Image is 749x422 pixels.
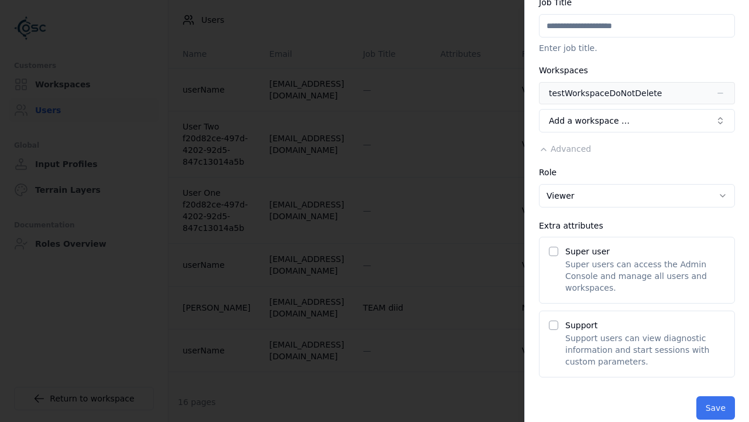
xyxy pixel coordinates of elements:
[539,143,591,155] button: Advanced
[539,42,735,54] p: Enter job title.
[539,168,556,177] label: Role
[539,66,588,75] label: Workspaces
[565,321,597,330] label: Support
[565,258,725,294] p: Super users can access the Admin Console and manage all users and workspaces.
[565,332,725,367] p: Support users can view diagnostic information and start sessions with custom parameters.
[551,144,591,154] span: Advanced
[539,222,735,230] div: Extra attributes
[696,396,735,420] button: Save
[549,115,630,127] span: Add a workspace …
[565,247,610,256] label: Super user
[549,87,662,99] div: testWorkspaceDoNotDelete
